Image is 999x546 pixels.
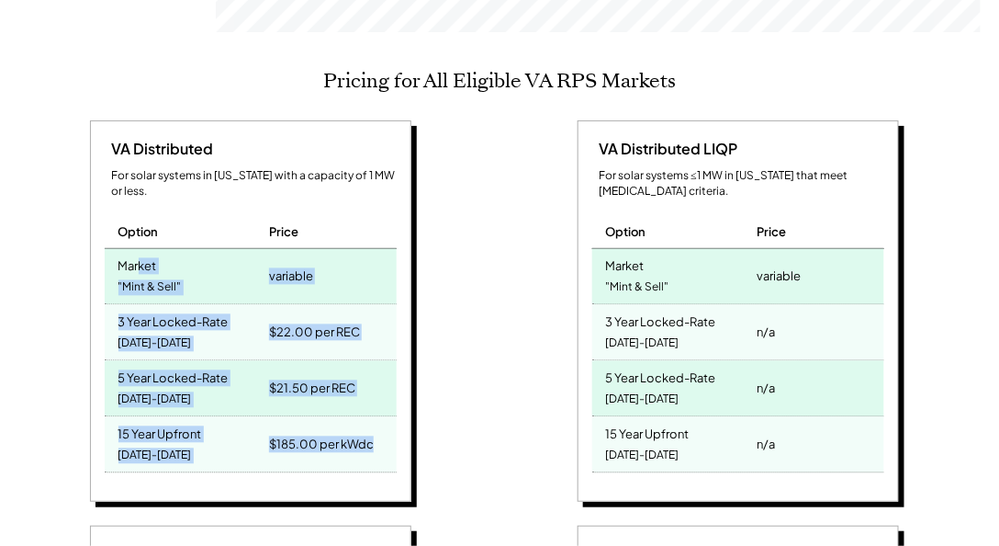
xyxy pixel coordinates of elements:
div: 3 Year Locked-Rate [118,310,229,331]
div: Market [118,254,157,275]
div: [DATE]-[DATE] [118,332,192,357]
div: "Mint & Sell" [118,276,182,301]
h2: Pricing for All Eligible VA RPS Markets [323,69,676,93]
div: variable [757,264,801,290]
div: 3 Year Locked-Rate [606,310,716,331]
div: 15 Year Upfront [606,422,690,443]
div: [DATE]-[DATE] [606,332,679,357]
div: n/a [757,432,775,458]
div: [DATE]-[DATE] [118,388,192,413]
div: [DATE]-[DATE] [606,388,679,413]
div: For solar systems in [US_STATE] with a capacity of 1 MW or less. [112,169,397,200]
div: 15 Year Upfront [118,422,202,443]
div: For solar systems ≤1 MW in [US_STATE] that meet [MEDICAL_DATA] criteria. [600,169,884,200]
div: variable [269,264,313,290]
div: Price [269,224,298,241]
div: "Mint & Sell" [606,276,669,301]
div: $22.00 per REC [269,320,360,346]
div: VA Distributed [105,140,214,160]
div: n/a [757,376,775,402]
div: n/a [757,320,775,346]
div: 5 Year Locked-Rate [118,366,229,387]
div: Option [118,224,159,241]
div: VA Distributed LIQP [592,140,738,160]
div: Market [606,254,645,275]
div: $21.50 per REC [269,376,355,402]
div: [DATE]-[DATE] [118,444,192,469]
div: Price [757,224,786,241]
div: [DATE]-[DATE] [606,444,679,469]
div: Option [606,224,646,241]
div: $185.00 per kWdc [269,432,374,458]
div: 5 Year Locked-Rate [606,366,716,387]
